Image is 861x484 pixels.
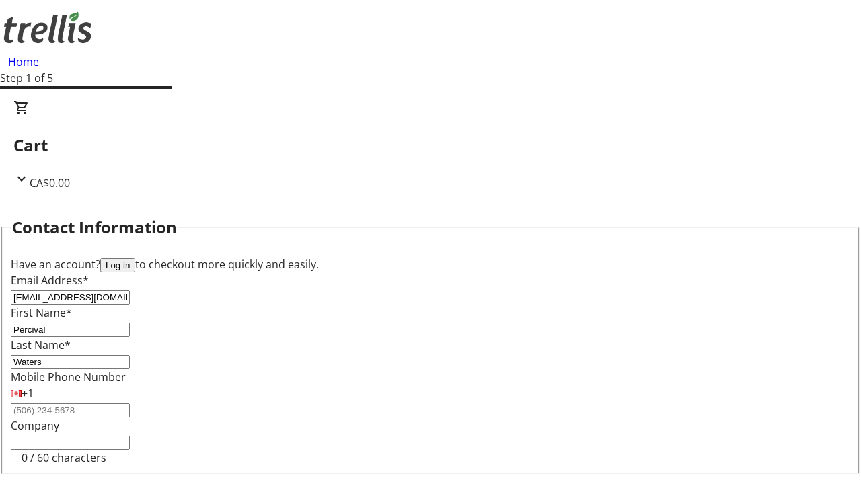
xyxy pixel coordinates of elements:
[22,450,106,465] tr-character-limit: 0 / 60 characters
[11,370,126,385] label: Mobile Phone Number
[12,215,177,239] h2: Contact Information
[13,99,848,191] div: CartCA$0.00
[30,175,70,190] span: CA$0.00
[11,305,72,320] label: First Name*
[11,337,71,352] label: Last Name*
[11,273,89,288] label: Email Address*
[100,258,135,272] button: Log in
[13,133,848,157] h2: Cart
[11,256,850,272] div: Have an account? to checkout more quickly and easily.
[11,403,130,417] input: (506) 234-5678
[11,418,59,433] label: Company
